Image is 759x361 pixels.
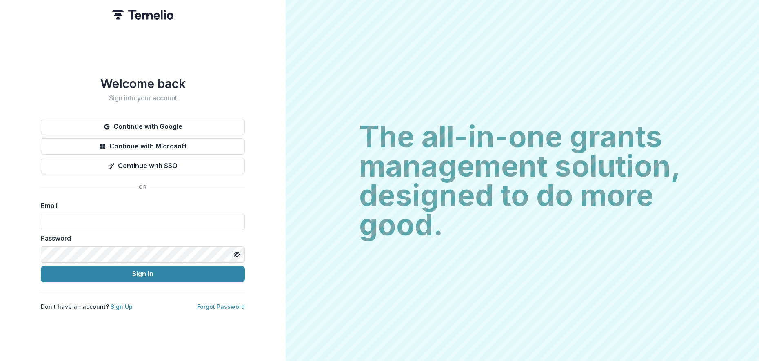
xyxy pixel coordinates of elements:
p: Don't have an account? [41,302,133,311]
img: Temelio [112,10,173,20]
h1: Welcome back [41,76,245,91]
h2: Sign into your account [41,94,245,102]
button: Toggle password visibility [230,248,243,261]
label: Email [41,201,240,210]
button: Sign In [41,266,245,282]
a: Forgot Password [197,303,245,310]
a: Sign Up [111,303,133,310]
button: Continue with Google [41,119,245,135]
button: Continue with SSO [41,158,245,174]
label: Password [41,233,240,243]
button: Continue with Microsoft [41,138,245,155]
